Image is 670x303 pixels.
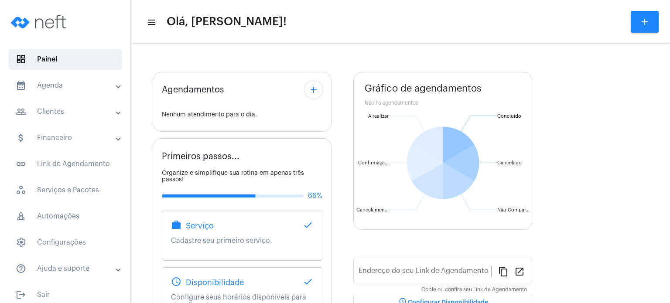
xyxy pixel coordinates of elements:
span: sidenav icon [16,54,26,65]
text: Cancelamen... [356,208,389,212]
p: Cadastre seu primeiro serviço. [171,237,313,245]
span: Gráfico de agendamentos [365,83,482,94]
span: Configurações [9,232,122,253]
span: Primeiros passos... [162,152,239,161]
text: Não Compar... [497,208,530,212]
span: sidenav icon [16,185,26,195]
mat-icon: sidenav icon [16,80,26,91]
mat-panel-title: Ajuda e suporte [16,263,116,274]
span: Serviço [186,221,214,230]
text: Concluído [497,114,521,119]
mat-expansion-panel-header: sidenav iconAjuda e suporte [5,258,130,279]
mat-icon: sidenav icon [16,159,26,169]
mat-icon: done [303,276,313,287]
mat-icon: sidenav icon [16,289,26,300]
span: sidenav icon [16,237,26,248]
span: sidenav icon [16,211,26,221]
span: Link de Agendamento [9,153,122,174]
mat-icon: sidenav icon [16,263,26,274]
mat-expansion-panel-header: sidenav iconAgenda [5,75,130,96]
text: Cancelado [497,160,522,165]
mat-icon: sidenav icon [16,106,26,117]
input: Link [359,269,491,276]
mat-icon: open_in_new [514,266,525,276]
span: Olá, [PERSON_NAME]! [167,15,287,29]
mat-icon: add [639,17,650,27]
span: Serviços e Pacotes [9,180,122,201]
span: Automações [9,206,122,227]
text: A realizar [368,114,389,119]
mat-icon: content_copy [498,266,509,276]
mat-panel-title: Agenda [16,80,116,91]
span: Organize e simplifique sua rotina em apenas três passos! [162,170,304,183]
mat-icon: work [171,220,181,230]
mat-expansion-panel-header: sidenav iconFinanceiro [5,127,130,148]
mat-hint: Copie ou confira seu Link de Agendamento [421,287,527,293]
mat-icon: add [308,85,319,95]
mat-icon: done [303,220,313,230]
mat-panel-title: Financeiro [16,133,116,143]
span: Painel [9,49,122,70]
div: Nenhum atendimento para o dia. [162,112,322,118]
mat-expansion-panel-header: sidenav iconClientes [5,101,130,122]
span: Agendamentos [162,85,224,95]
span: 66% [308,192,322,200]
mat-icon: schedule [171,276,181,287]
mat-panel-title: Clientes [16,106,116,117]
text: Confirmaçã... [358,160,389,166]
span: Disponibilidade [186,278,244,287]
img: logo-neft-novo-2.png [7,4,72,39]
mat-icon: sidenav icon [147,17,155,27]
mat-icon: sidenav icon [16,133,26,143]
